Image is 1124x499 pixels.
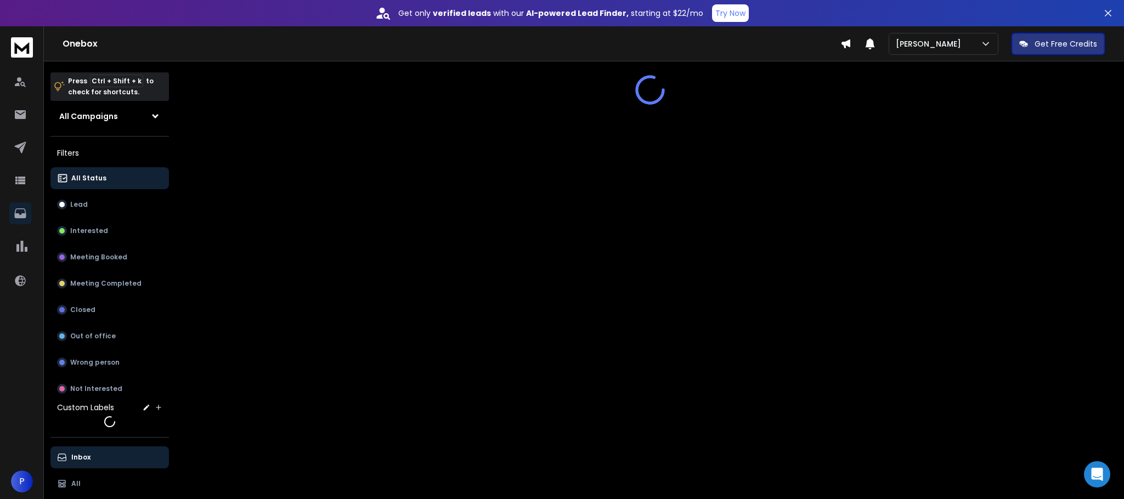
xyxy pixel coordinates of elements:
h1: All Campaigns [59,111,118,122]
button: P [11,470,33,492]
p: Lead [70,200,88,209]
p: Try Now [715,8,745,19]
span: Ctrl + Shift + k [90,75,143,87]
div: Open Intercom Messenger [1084,461,1110,487]
p: Meeting Completed [70,279,142,288]
strong: verified leads [433,8,491,19]
button: Closed [50,299,169,321]
p: Wrong person [70,358,120,367]
h3: Custom Labels [57,402,114,413]
button: Out of office [50,325,169,347]
p: Get Free Credits [1035,38,1097,49]
button: Meeting Booked [50,246,169,268]
p: Get only with our starting at $22/mo [398,8,703,19]
p: Closed [70,305,95,314]
strong: AI-powered Lead Finder, [526,8,629,19]
p: Out of office [70,332,116,341]
button: All Status [50,167,169,189]
p: Not Interested [70,384,122,393]
button: Interested [50,220,169,242]
p: Interested [70,226,108,235]
button: Get Free Credits [1012,33,1105,55]
p: Inbox [71,453,91,462]
p: All [71,479,81,488]
button: Not Interested [50,378,169,400]
button: Inbox [50,446,169,468]
button: Wrong person [50,351,169,373]
p: All Status [71,174,106,183]
button: Meeting Completed [50,273,169,294]
p: [PERSON_NAME] [896,38,965,49]
button: Try Now [712,4,749,22]
img: logo [11,37,33,58]
p: Press to check for shortcuts. [68,76,154,98]
p: Meeting Booked [70,253,127,262]
h3: Filters [50,145,169,161]
button: All Campaigns [50,105,169,127]
button: Lead [50,194,169,216]
h1: Onebox [63,37,840,50]
button: All [50,473,169,495]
